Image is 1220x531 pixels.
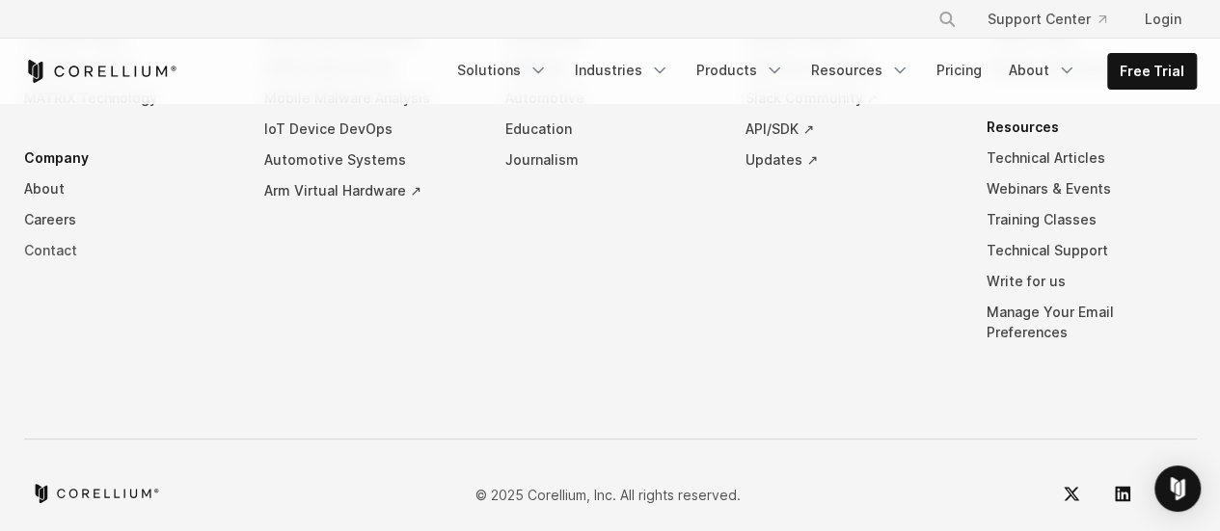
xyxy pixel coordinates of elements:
[987,297,1197,348] a: Manage Your Email Preferences
[972,2,1122,37] a: Support Center
[24,60,177,83] a: Corellium Home
[987,143,1197,173] a: Technical Articles
[32,484,160,503] a: Corellium home
[925,53,993,88] a: Pricing
[505,114,716,145] a: Education
[914,2,1197,37] div: Navigation Menu
[505,145,716,175] a: Journalism
[987,235,1197,266] a: Technical Support
[264,114,474,145] a: IoT Device DevOps
[997,53,1088,88] a: About
[987,173,1197,204] a: Webinars & Events
[475,484,741,504] p: © 2025 Corellium, Inc. All rights reserved.
[1099,470,1146,517] a: LinkedIn
[24,204,234,235] a: Careers
[1154,465,1201,512] div: Open Intercom Messenger
[987,266,1197,297] a: Write for us
[1048,470,1095,517] a: Twitter
[1151,470,1197,517] a: YouTube
[746,114,956,145] a: API/SDK ↗
[800,53,921,88] a: Resources
[24,235,234,266] a: Contact
[1129,2,1197,37] a: Login
[1108,54,1196,89] a: Free Trial
[987,204,1197,235] a: Training Classes
[264,175,474,206] a: Arm Virtual Hardware ↗
[930,2,964,37] button: Search
[24,173,234,204] a: About
[446,53,559,88] a: Solutions
[264,145,474,175] a: Automotive Systems
[446,53,1197,90] div: Navigation Menu
[685,53,796,88] a: Products
[746,145,956,175] a: Updates ↗
[563,53,681,88] a: Industries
